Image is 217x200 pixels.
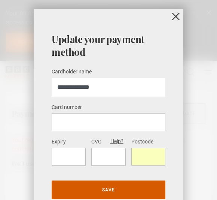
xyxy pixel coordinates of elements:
[168,9,183,24] button: close
[52,137,66,146] label: Expiry
[52,33,165,58] h2: Update your payment method
[52,181,165,199] button: Save
[91,137,101,146] label: CVC
[131,137,153,146] label: Postcode
[52,103,82,112] label: Card number
[52,67,92,76] label: Cardholder name
[137,153,159,160] iframe: Secure postal code input frame
[108,137,126,146] button: Help?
